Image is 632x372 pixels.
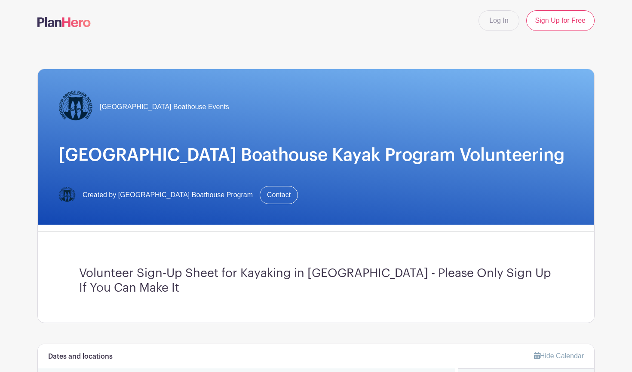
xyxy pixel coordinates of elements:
a: Contact [260,186,298,204]
h1: [GEOGRAPHIC_DATA] Boathouse Kayak Program Volunteering [58,145,574,165]
a: Sign Up for Free [526,10,595,31]
a: Hide Calendar [534,352,584,360]
span: Created by [GEOGRAPHIC_DATA] Boathouse Program [83,190,253,200]
a: Log In [479,10,519,31]
img: logo-507f7623f17ff9eddc593b1ce0a138ce2505c220e1c5a4e2b4648c50719b7d32.svg [37,17,91,27]
h3: Volunteer Sign-Up Sheet for Kayaking in [GEOGRAPHIC_DATA] - Please Only Sign Up If You Can Make It [79,266,553,295]
img: Logo-Title.png [58,186,76,204]
span: [GEOGRAPHIC_DATA] Boathouse Events [100,102,229,112]
h6: Dates and locations [48,353,113,361]
img: Logo-Title.png [58,90,93,124]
